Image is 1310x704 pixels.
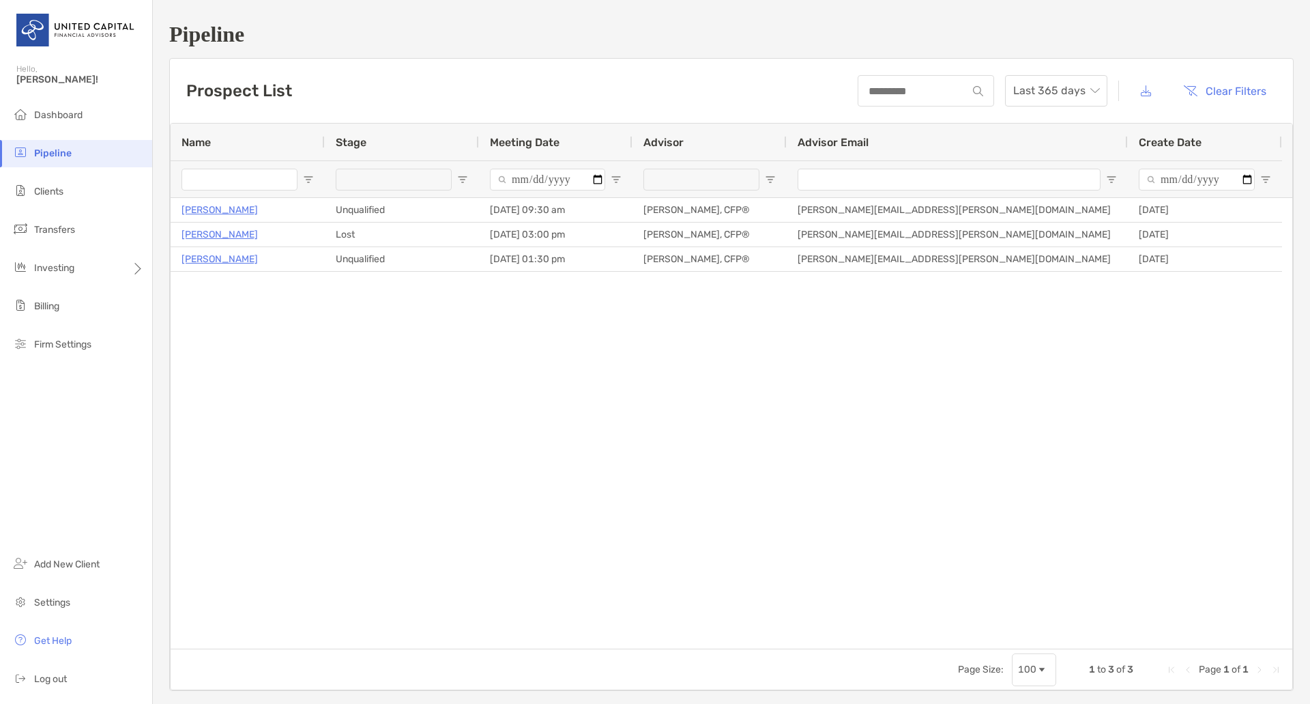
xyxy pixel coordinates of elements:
div: [DATE] 01:30 pm [479,247,632,271]
span: Last 365 days [1013,76,1099,106]
img: transfers icon [12,221,29,237]
button: Open Filter Menu [1260,174,1271,185]
span: Log out [34,673,67,685]
img: billing icon [12,297,29,313]
input: Create Date Filter Input [1139,169,1255,191]
span: [PERSON_NAME]! [16,74,144,85]
input: Advisor Email Filter Input [798,169,1101,191]
button: Open Filter Menu [457,174,468,185]
div: [DATE] [1128,223,1282,247]
img: investing icon [12,259,29,275]
img: logout icon [12,670,29,686]
div: First Page [1166,664,1177,675]
span: 1 [1223,664,1229,675]
div: [PERSON_NAME], CFP® [632,198,787,222]
img: pipeline icon [12,144,29,160]
span: Stage [336,136,366,149]
span: Dashboard [34,109,83,121]
span: 3 [1127,664,1133,675]
h3: Prospect List [186,81,292,100]
div: Unqualified [325,198,479,222]
span: Meeting Date [490,136,559,149]
span: Add New Client [34,559,100,570]
input: Meeting Date Filter Input [490,169,605,191]
button: Open Filter Menu [611,174,622,185]
img: firm-settings icon [12,335,29,352]
span: of [1116,664,1125,675]
img: get-help icon [12,632,29,648]
button: Open Filter Menu [303,174,314,185]
div: [DATE] 03:00 pm [479,223,632,247]
span: Investing [34,262,74,274]
span: Advisor Email [798,136,869,149]
div: [DATE] 09:30 am [479,198,632,222]
span: Clients [34,186,63,197]
div: Last Page [1270,664,1281,675]
span: Transfers [34,224,75,236]
span: Pipeline [34,147,72,159]
img: clients icon [12,182,29,199]
h1: Pipeline [169,22,1294,47]
div: [PERSON_NAME][EMAIL_ADDRESS][PERSON_NAME][DOMAIN_NAME] [787,247,1128,271]
div: [PERSON_NAME], CFP® [632,247,787,271]
div: Page Size: [958,664,1004,675]
span: Billing [34,300,59,312]
span: Advisor [643,136,684,149]
span: Get Help [34,635,72,647]
div: Lost [325,223,479,247]
span: 1 [1242,664,1249,675]
img: add_new_client icon [12,555,29,572]
button: Open Filter Menu [1106,174,1117,185]
div: [PERSON_NAME][EMAIL_ADDRESS][PERSON_NAME][DOMAIN_NAME] [787,198,1128,222]
img: settings icon [12,593,29,610]
span: Name [181,136,211,149]
a: [PERSON_NAME] [181,201,258,219]
span: Settings [34,597,70,608]
div: Unqualified [325,247,479,271]
span: Firm Settings [34,339,91,350]
div: [PERSON_NAME], CFP® [632,223,787,247]
div: Page Size [1012,653,1056,686]
span: Create Date [1139,136,1202,149]
span: to [1097,664,1106,675]
span: of [1232,664,1240,675]
span: Page [1199,664,1221,675]
span: 3 [1108,664,1114,675]
div: [PERSON_NAME][EMAIL_ADDRESS][PERSON_NAME][DOMAIN_NAME] [787,223,1128,247]
div: [DATE] [1128,198,1282,222]
img: United Capital Logo [16,5,136,55]
img: dashboard icon [12,106,29,122]
button: Open Filter Menu [765,174,776,185]
input: Name Filter Input [181,169,297,191]
div: Next Page [1254,664,1265,675]
a: [PERSON_NAME] [181,251,258,268]
span: 1 [1089,664,1095,675]
a: [PERSON_NAME] [181,226,258,243]
button: Clear Filters [1173,76,1277,106]
div: Previous Page [1182,664,1193,675]
div: [DATE] [1128,247,1282,271]
img: input icon [973,86,983,96]
div: 100 [1018,664,1036,675]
